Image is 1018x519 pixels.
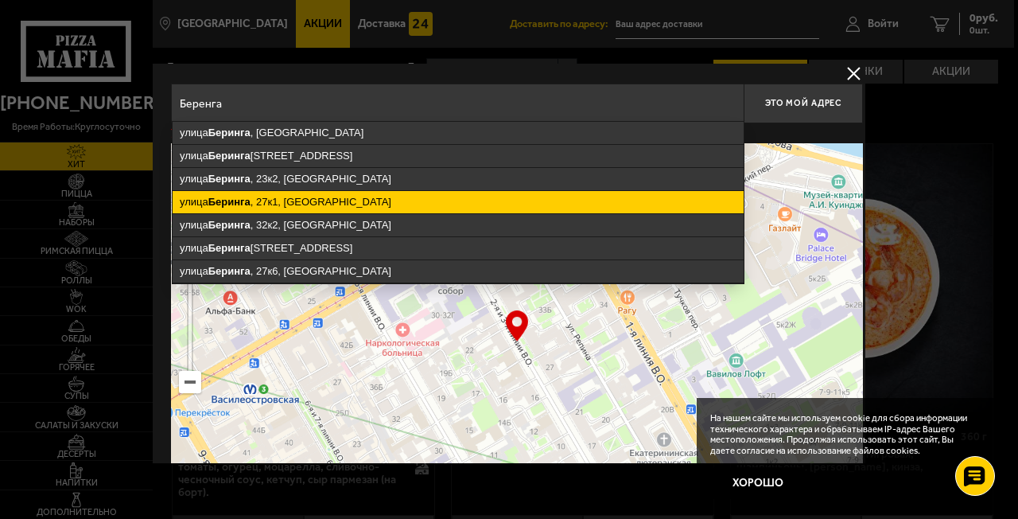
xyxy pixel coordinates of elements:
[208,265,251,277] ymaps: Беринга
[173,191,744,213] ymaps: улица , 27к1, [GEOGRAPHIC_DATA]
[173,145,744,167] ymaps: улица [STREET_ADDRESS]
[710,467,806,499] button: Хорошо
[173,237,744,259] ymaps: улица [STREET_ADDRESS]
[173,260,744,283] ymaps: улица , 27к6, [GEOGRAPHIC_DATA]
[208,173,251,185] ymaps: Беринга
[744,84,863,123] button: Это мой адрес
[171,127,395,140] p: Укажите дом на карте или в поле ввода
[208,127,251,139] ymaps: Беринга
[208,219,251,231] ymaps: Беринга
[173,168,744,190] ymaps: улица , 23к2, [GEOGRAPHIC_DATA]
[208,242,251,254] ymaps: Беринга
[173,214,744,236] ymaps: улица , 32к2, [GEOGRAPHIC_DATA]
[208,150,251,162] ymaps: Беринга
[171,84,744,123] input: Введите адрес доставки
[173,122,744,144] ymaps: улица , [GEOGRAPHIC_DATA]
[208,196,251,208] ymaps: Беринга
[710,413,980,457] p: На нашем сайте мы используем cookie для сбора информации технического характера и обрабатываем IP...
[765,98,841,108] span: Это мой адрес
[844,64,864,84] button: delivery type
